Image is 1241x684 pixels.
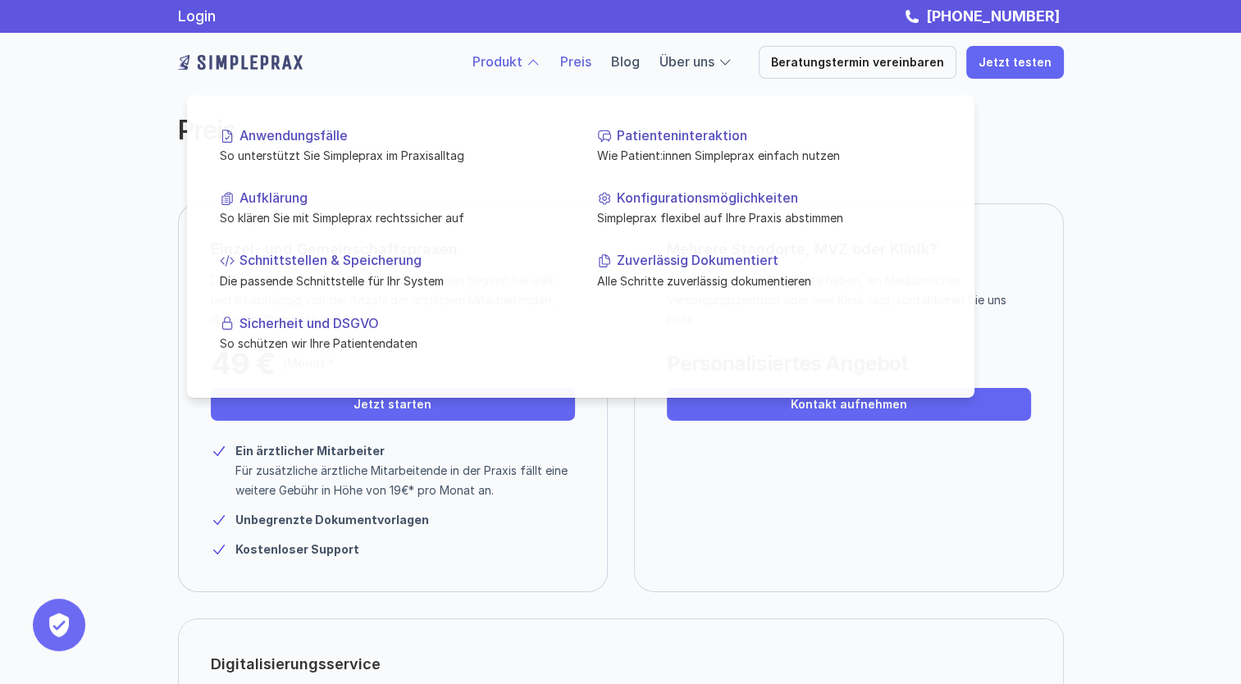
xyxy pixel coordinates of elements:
p: Sicherheit und DSGVO [240,315,564,331]
p: Jetzt starten [354,398,431,412]
a: Blog [611,53,640,70]
strong: Kostenloser Support [235,542,359,556]
p: Zuverlässig Dokumentiert [617,253,942,268]
h2: Preis [178,115,793,146]
a: Jetzt testen [966,46,1064,79]
strong: Unbegrenzte Dokumentvorlagen [235,513,429,527]
p: Anwendungsfälle [240,128,564,144]
p: Für zusätzliche ärztliche Mitarbeitende in der Praxis fällt eine weitere Gebühr in Höhe von 19€* ... [235,461,575,500]
p: Aufklärung [240,190,564,206]
p: Die passende Schnittstelle für Ihr System [220,271,564,289]
strong: Ein ärztlicher Mitarbeiter [235,444,385,458]
a: Produkt [472,53,522,70]
a: Sicherheit und DSGVOSo schützen wir Ihre Patientendaten [207,302,577,364]
p: Beratungstermin vereinbaren [771,56,944,70]
a: Jetzt starten [211,388,575,421]
p: Alle Schritte zuverlässig dokumentieren [597,271,942,289]
p: Jetzt testen [979,56,1052,70]
a: Beratungstermin vereinbaren [759,46,956,79]
a: AnwendungsfälleSo unterstützt Sie Simpleprax im Praxisalltag [207,115,577,177]
p: So unterstützt Sie Simpleprax im Praxisalltag [220,147,564,164]
a: Preis [560,53,591,70]
p: Digitalisierungsservice [211,651,381,677]
p: Simpleprax flexibel auf Ihre Praxis abstimmen [597,209,942,226]
a: Kontakt aufnehmen [667,388,1031,421]
p: Konfigurationsmöglichkeiten [617,190,942,206]
a: Login [178,7,216,25]
p: Patienteninteraktion [617,128,942,144]
a: PatienteninteraktionWie Patient:innen Simpleprax einfach nutzen [584,115,955,177]
a: [PHONE_NUMBER] [922,7,1064,25]
p: So klären Sie mit Simpleprax rechtssicher auf [220,209,564,226]
a: Zuverlässig DokumentiertAlle Schritte zuverlässig dokumentieren [584,239,955,302]
p: So schützen wir Ihre Patientendaten [220,335,564,352]
p: Wie Patient:innen Simpleprax einfach nutzen [597,147,942,164]
a: AufklärungSo klären Sie mit Simpleprax rechtssicher auf [207,177,577,239]
strong: [PHONE_NUMBER] [926,7,1060,25]
p: Schnittstellen & Speicherung [240,253,564,268]
a: Über uns [659,53,714,70]
p: Kontakt aufnehmen [791,398,907,412]
a: KonfigurationsmöglichkeitenSimpleprax flexibel auf Ihre Praxis abstimmen [584,177,955,239]
a: Schnittstellen & SpeicherungDie passende Schnittstelle für Ihr System [207,239,577,302]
